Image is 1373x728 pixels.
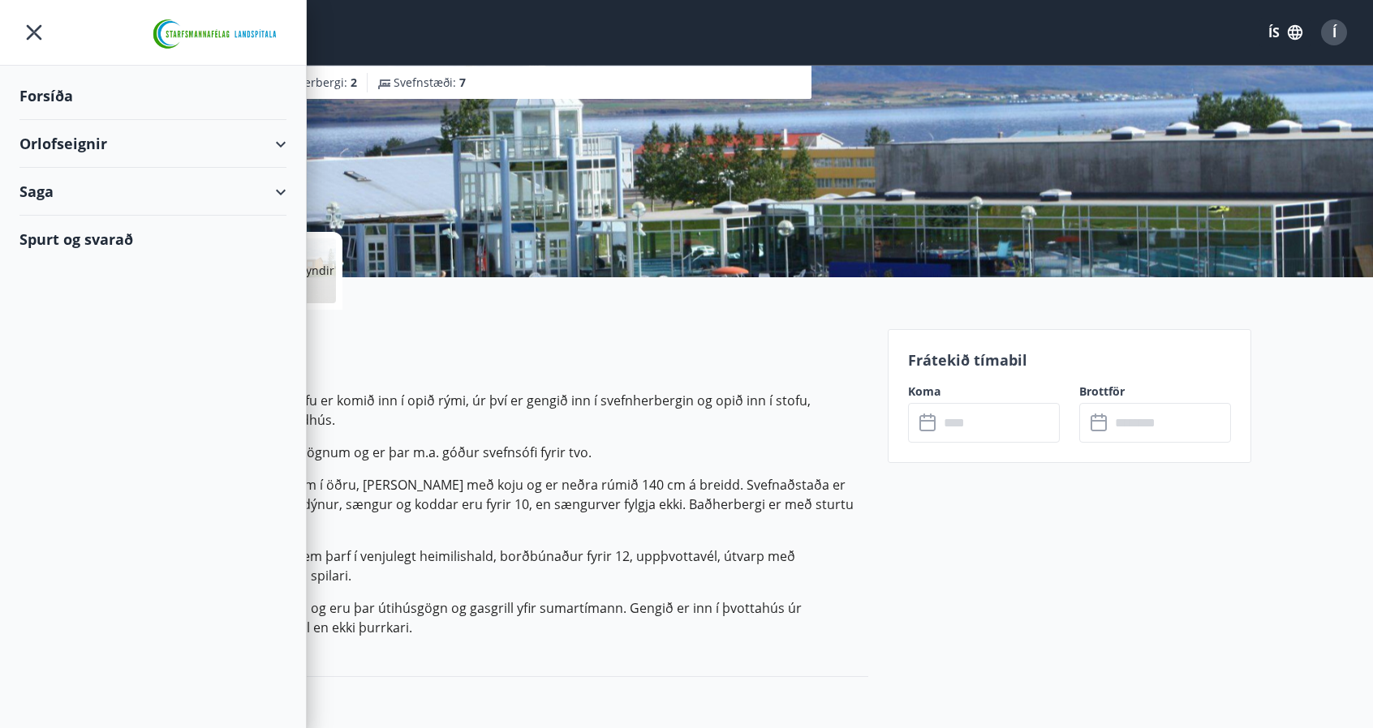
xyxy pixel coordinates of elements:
[19,72,286,120] div: Forsíða
[1259,18,1311,47] button: ÍS
[19,18,49,47] button: menu
[122,336,868,371] h2: Upplýsingar
[146,18,286,50] img: union_logo
[394,75,466,91] span: Svefnstæði :
[122,475,868,533] p: Tvö svefnherbergi, tvíbreitt rúm í öðru, [PERSON_NAME] með koju og er neðra rúmið 140 cm á breidd...
[19,120,286,168] div: Orlofseignir
[19,216,286,263] div: Spurt og svarað
[122,391,868,430] p: Raðhús á einni hæð. Úr forstofu er komið inn í opið rými, úr því er gengið inn í svefnherbergin o...
[19,168,286,216] div: Saga
[267,75,357,91] span: Svefnherbergi :
[351,75,357,90] span: 2
[122,443,868,462] p: [PERSON_NAME] vel búin húsgögnum og er þar m.a. góður svefnsófi fyrir tvo.
[1315,13,1354,52] button: Í
[908,383,1060,400] label: Koma
[908,349,1231,370] p: Frátekið tímabil
[1332,24,1336,41] span: Í
[122,598,868,637] p: Gengið er út á verönd úr stofu og eru þar útihúsgögn og gasgrill yfir sumartímann. Gengið er inn ...
[122,546,868,585] p: Íbúðinni fylgir allur búnaður sem þarf í venjulegt heimilishald, borðbúnaður fyrir 12, uppþvottav...
[1079,383,1231,400] label: Brottför
[459,75,466,90] span: 7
